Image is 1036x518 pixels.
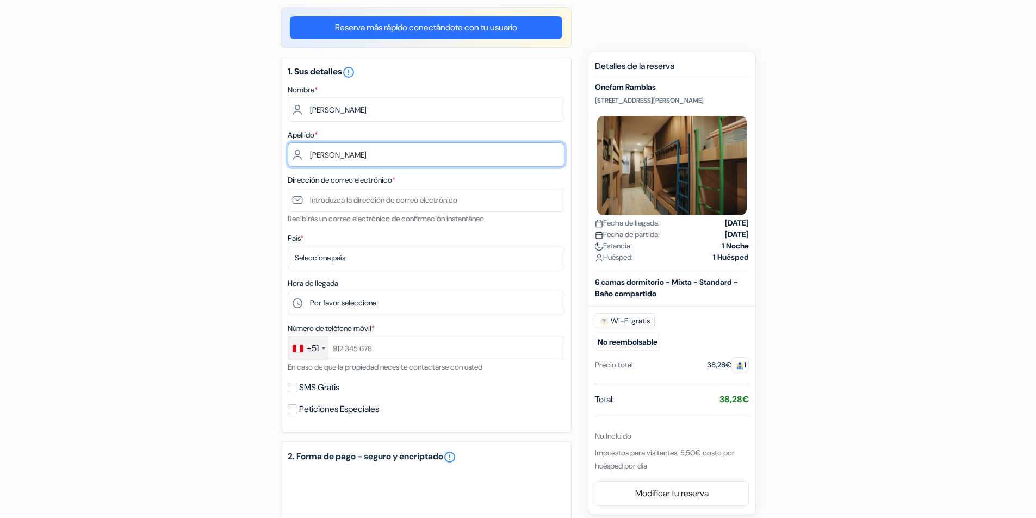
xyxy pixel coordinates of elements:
h5: Onefam Ramblas [595,83,749,92]
div: Peru (Perú): +51 [288,336,328,360]
label: Peticiones Especiales [299,402,379,417]
small: No reembolsable [595,334,660,351]
img: guest.svg [736,361,744,370]
img: moon.svg [595,242,603,251]
label: País [288,233,303,244]
img: free_wifi.svg [600,317,609,326]
div: 38,28€ [707,359,749,371]
input: Introduzca el apellido [288,142,564,167]
span: Fecha de llegada: [595,217,660,229]
h5: 2. Forma de pago - seguro y encriptado [288,451,564,464]
small: Recibirás un correo electrónico de confirmación instantáneo [288,214,484,223]
input: Introduzca la dirección de correo electrónico [288,188,564,212]
a: Reserva más rápido conectándote con tu usuario [290,16,562,39]
small: En caso de que la propiedad necesite contactarse con usted [288,362,482,372]
input: 912 345 678 [288,336,564,360]
img: calendar.svg [595,220,603,228]
span: Wi-Fi gratis [595,313,655,329]
span: Total: [595,393,614,406]
label: Nombre [288,84,318,96]
label: Número de teléfono móvil [288,323,375,334]
i: error_outline [342,66,355,79]
a: error_outline [443,451,456,464]
p: [STREET_ADDRESS][PERSON_NAME] [595,96,749,105]
span: Fecha de partida: [595,229,660,240]
span: Impuestos para visitantes: 5,50€ costo por huésped por día [595,448,735,471]
label: SMS Gratis [299,380,339,395]
strong: [DATE] [725,217,749,229]
a: Modificar tu reserva [595,483,748,504]
strong: 1 Huésped [713,252,749,263]
div: No Incluido [595,430,749,442]
img: user_icon.svg [595,254,603,262]
div: Precio total: [595,359,635,371]
span: Huésped: [595,252,633,263]
label: Apellido [288,129,318,141]
div: +51 [307,342,319,355]
img: calendar.svg [595,231,603,239]
span: 1 [731,357,749,372]
strong: 38,28€ [719,394,749,405]
a: error_outline [342,66,355,77]
h5: 1. Sus detalles [288,66,564,79]
h5: Detalles de la reserva [595,61,749,78]
strong: [DATE] [725,229,749,240]
span: Estancia: [595,240,632,252]
label: Dirección de correo electrónico [288,174,395,186]
strong: 1 Noche [722,240,749,252]
b: 6 camas dormitorio - Mixta - Standard - Baño compartido [595,277,738,298]
label: Hora de llegada [288,278,338,289]
input: Ingrese el nombre [288,97,564,122]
